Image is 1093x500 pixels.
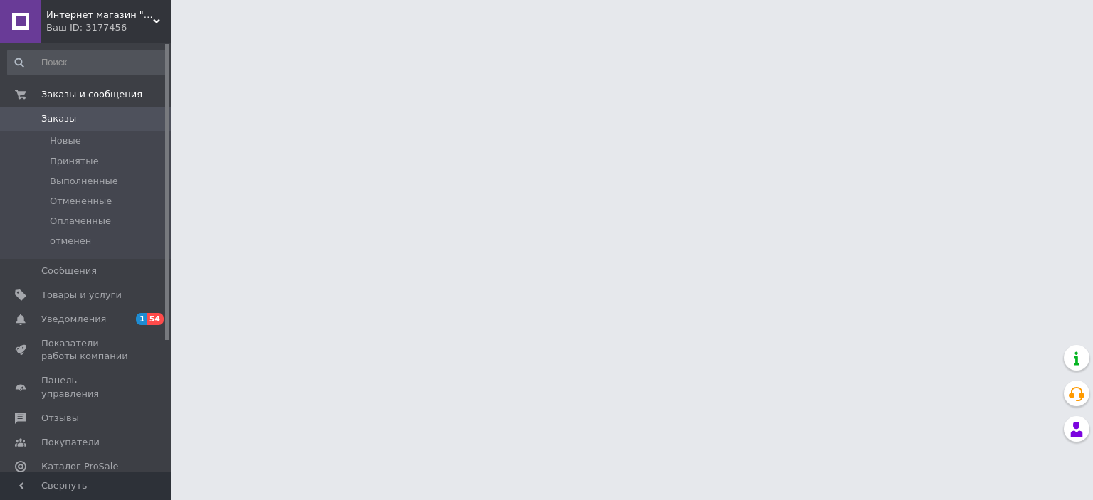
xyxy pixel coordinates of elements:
span: Отзывы [41,412,79,425]
span: Товары и услуги [41,289,122,302]
span: Интернет магазин "Luchmag" [46,9,153,21]
span: Уведомления [41,313,106,326]
span: Каталог ProSale [41,460,118,473]
input: Поиск [7,50,168,75]
span: 1 [136,313,147,325]
div: Ваш ID: 3177456 [46,21,171,34]
span: Оплаченные [50,215,111,228]
span: Сообщения [41,265,97,277]
span: Панель управления [41,374,132,400]
span: 54 [147,313,164,325]
span: Показатели работы компании [41,337,132,363]
span: Новые [50,134,81,147]
span: Заказы [41,112,76,125]
span: Выполненные [50,175,118,188]
span: Принятые [50,155,99,168]
span: Отмененные [50,195,112,208]
span: Покупатели [41,436,100,449]
span: отменен [50,235,91,248]
span: Заказы и сообщения [41,88,142,101]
